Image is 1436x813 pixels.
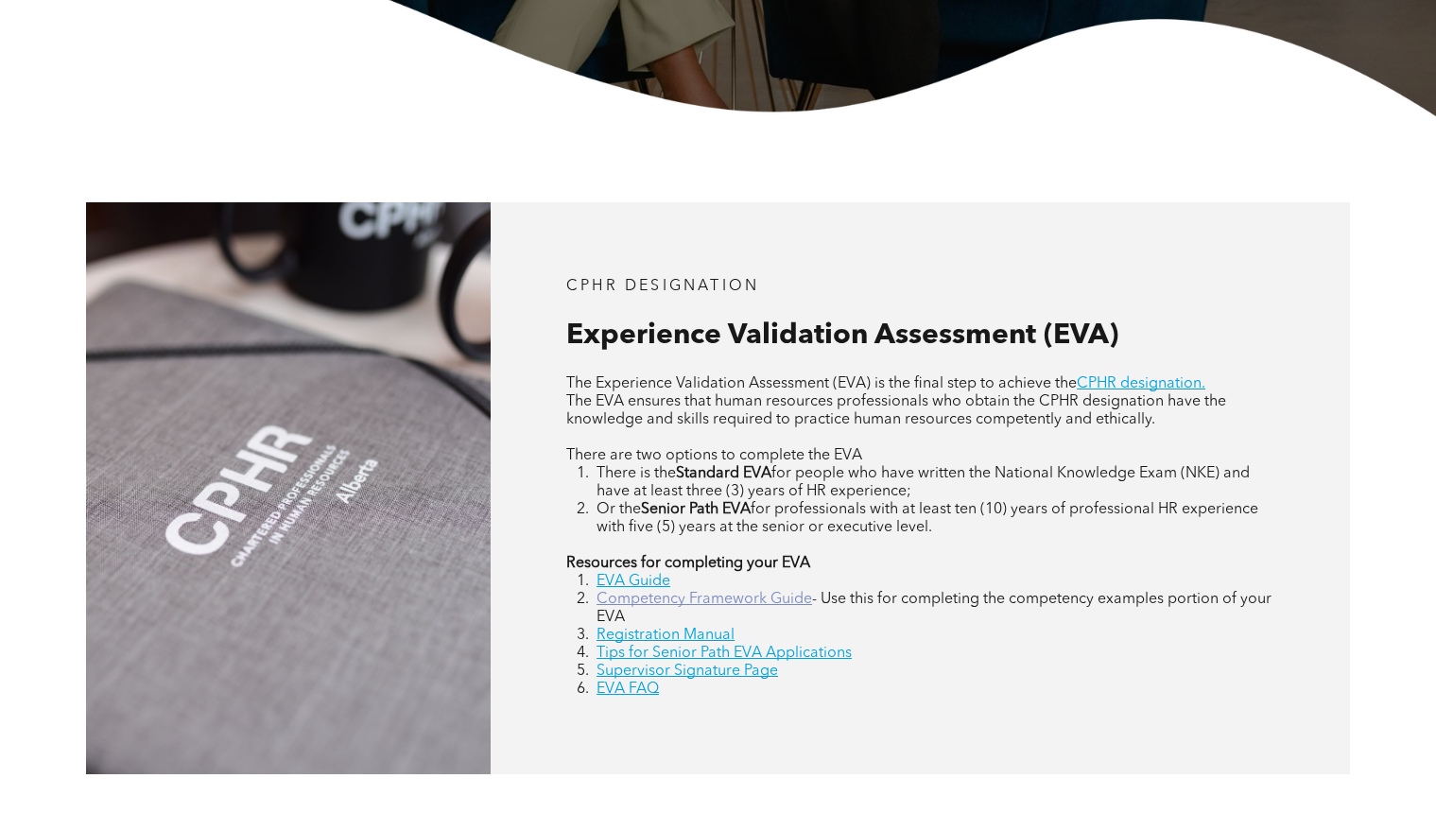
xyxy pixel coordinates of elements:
a: CPHR designation. [1077,376,1205,391]
a: Supervisor Signature Page [597,664,778,679]
span: - Use this for completing the competency examples portion of your EVA [597,592,1272,625]
span: The Experience Validation Assessment (EVA) is the final step to achieve the [566,376,1077,391]
a: EVA Guide [597,574,670,589]
span: The EVA ensures that human resources professionals who obtain the CPHR designation have the knowl... [566,394,1226,427]
a: Tips for Senior Path EVA Applications [597,646,852,661]
span: There are two options to complete the EVA [566,448,862,463]
strong: Senior Path EVA [641,502,751,517]
span: Experience Validation Assessment (EVA) [566,321,1118,350]
span: for people who have written the National Knowledge Exam (NKE) and have at least three (3) years o... [597,466,1250,499]
strong: Standard EVA [676,466,771,481]
a: Registration Manual [597,628,735,643]
a: EVA FAQ [597,682,659,697]
span: CPHR DESIGNATION [566,279,759,294]
span: Or the [597,502,641,517]
span: There is the [597,466,676,481]
strong: Resources for completing your EVA [566,556,810,571]
span: for professionals with at least ten (10) years of professional HR experience with five (5) years ... [597,502,1258,535]
a: Competency Framework Guide [597,592,812,607]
